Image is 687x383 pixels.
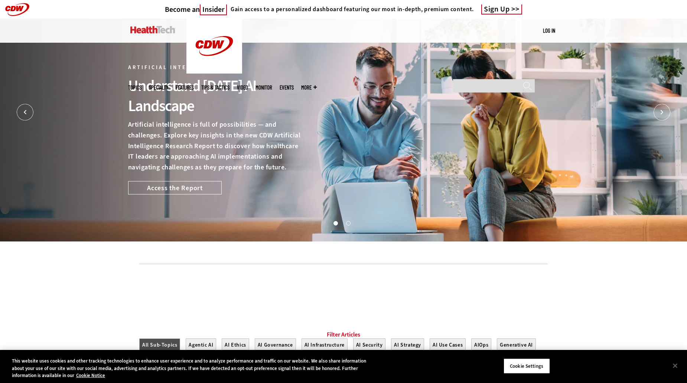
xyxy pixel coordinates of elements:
[391,338,424,351] button: AI Strategy
[186,68,242,75] a: CDW
[200,4,227,15] span: Insider
[471,338,491,351] button: AIOps
[255,85,272,90] a: MonITor
[667,357,683,374] button: Close
[128,85,141,90] span: Topics
[231,6,474,13] h4: Gain access to a personalized dashboard featuring our most in-depth, premium content.
[543,27,555,34] a: Log in
[165,5,227,14] a: Become anInsider
[130,26,175,33] img: Home
[504,358,550,374] button: Cookie Settings
[201,85,229,90] a: Tips & Tactics
[186,338,216,351] button: Agentic AI
[76,372,105,379] a: More information about your privacy
[12,357,378,379] div: This website uses cookies and other tracking technologies to enhance user experience and to analy...
[222,338,249,351] button: AI Ethics
[17,104,33,121] button: Prev
[255,338,296,351] button: AI Governance
[346,221,350,225] button: 2 of 2
[327,331,360,338] a: Filter Articles
[302,338,348,351] button: AI Infrastructure
[176,85,194,90] a: Features
[481,4,522,14] a: Sign Up
[280,85,294,90] a: Events
[139,338,180,351] button: All Sub-Topics
[128,76,300,116] div: Understand [DATE] AI Landscape
[165,5,227,14] h3: Become an
[186,19,242,74] img: Home
[149,85,168,90] span: Specialty
[227,6,474,13] a: Gain access to a personalized dashboard featuring our most in-depth, premium content.
[237,85,248,90] a: Video
[128,181,222,194] a: Access the Report
[654,104,670,121] button: Next
[301,85,317,90] span: More
[333,221,337,225] button: 1 of 2
[208,275,479,309] iframe: advertisement
[497,338,536,351] button: Generative AI
[543,27,555,35] div: User menu
[353,338,386,351] button: AI Security
[128,119,300,173] p: Artificial intelligence is full of possibilities — and challenges. Explore key insights in the ne...
[430,338,466,351] button: AI Use Cases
